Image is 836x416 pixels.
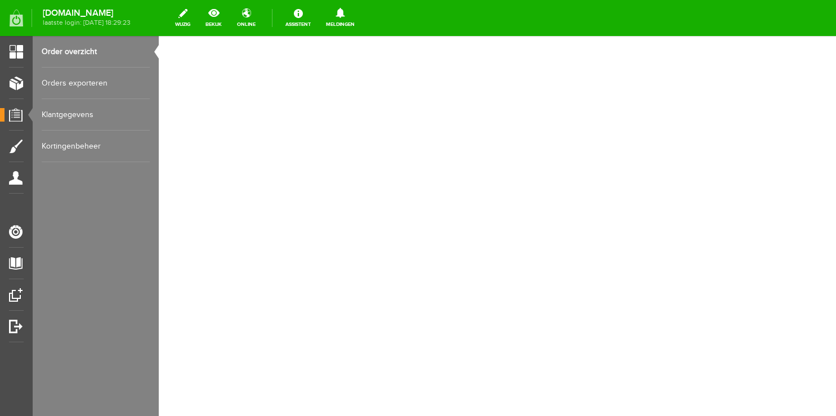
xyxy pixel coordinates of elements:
a: Kortingenbeheer [42,131,150,162]
strong: [DOMAIN_NAME] [43,10,131,16]
a: online [230,6,262,30]
a: Assistent [279,6,318,30]
a: Meldingen [319,6,361,30]
a: bekijk [199,6,229,30]
a: Orders exporteren [42,68,150,99]
a: Klantgegevens [42,99,150,131]
span: laatste login: [DATE] 18:29:23 [43,20,131,26]
a: wijzig [168,6,197,30]
a: Order overzicht [42,36,150,68]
